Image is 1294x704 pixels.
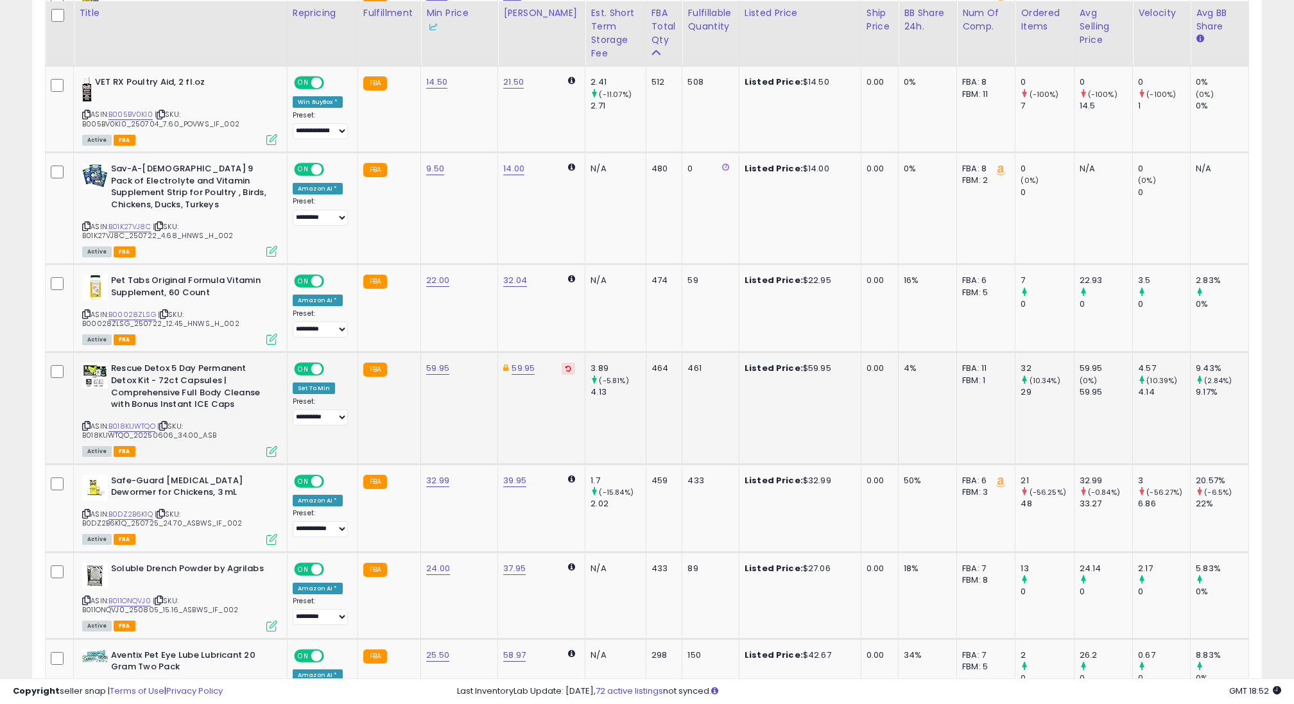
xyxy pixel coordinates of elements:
[293,111,348,140] div: Preset:
[108,421,155,432] a: B018KUWTQO
[1021,475,1073,486] div: 21
[1080,586,1133,597] div: 0
[13,685,223,698] div: seller snap | |
[745,649,803,661] b: Listed Price:
[82,475,277,544] div: ASIN:
[1204,487,1232,497] small: (-6.5%)
[1146,89,1176,99] small: (-100%)
[1021,586,1073,597] div: 0
[651,649,673,661] div: 298
[591,6,640,60] div: Est. Short Term Storage Fee
[426,562,450,575] a: 24.00
[1196,275,1248,286] div: 2.83%
[599,487,633,497] small: (-15.84%)
[293,495,343,506] div: Amazon AI *
[1021,386,1073,398] div: 29
[1021,163,1073,175] div: 0
[1021,275,1073,286] div: 7
[962,287,1005,298] div: FBM: 5
[962,486,1005,498] div: FBM: 3
[1021,298,1073,310] div: 0
[295,563,311,574] span: ON
[591,386,645,398] div: 4.13
[651,76,673,88] div: 512
[1080,6,1128,47] div: Avg Selling Price
[1021,6,1068,33] div: Ordered Items
[426,649,449,662] a: 25.50
[111,363,267,413] b: Rescue Detox 5 Day Permanent Detox Kit - 72ct Capsules | Comprehensive Full Body Cleanse with Bon...
[1021,649,1073,661] div: 2
[503,562,526,575] a: 37.95
[1080,475,1133,486] div: 32.99
[687,363,729,374] div: 461
[867,475,888,486] div: 0.00
[82,135,112,146] span: All listings currently available for purchase on Amazon
[82,563,108,588] img: 41FALvpE5aL._SL40_.jpg
[745,274,803,286] b: Listed Price:
[82,334,112,345] span: All listings currently available for purchase on Amazon
[82,163,108,189] img: 51wE-Pb0ysL._SL40_.jpg
[114,334,135,345] span: FBA
[1196,33,1203,45] small: Avg BB Share.
[295,78,311,89] span: ON
[904,76,947,88] div: 0%
[1196,649,1248,661] div: 8.83%
[82,621,112,631] span: All listings currently available for purchase on Amazon
[687,563,729,574] div: 89
[1204,375,1232,386] small: (2.84%)
[363,6,415,20] div: Fulfillment
[1196,386,1248,398] div: 9.17%
[293,597,348,626] div: Preset:
[111,163,267,214] b: Sav-A-[DEMOGRAPHIC_DATA] 9 Pack of Electrolyte and Vitamin Supplement Strip for Poultry , Birds, ...
[904,363,947,374] div: 4%
[1080,386,1133,398] div: 59.95
[293,397,348,426] div: Preset:
[1080,275,1133,286] div: 22.93
[426,6,492,33] div: Min Price
[904,6,951,33] div: BB Share 24h.
[426,474,449,487] a: 32.99
[95,76,251,92] b: VET RX Poultry Aid, 2 fl.oz
[962,89,1005,100] div: FBM: 11
[114,446,135,457] span: FBA
[904,163,947,175] div: 0%
[108,309,156,320] a: B00028ZLSG
[651,363,673,374] div: 464
[13,685,60,697] strong: Copyright
[1196,563,1248,574] div: 5.83%
[1196,89,1214,99] small: (0%)
[1021,498,1073,510] div: 48
[363,649,387,664] small: FBA
[295,364,311,375] span: ON
[1080,298,1133,310] div: 0
[1146,487,1182,497] small: (-56.27%)
[962,563,1005,574] div: FBA: 7
[591,163,635,175] div: N/A
[599,375,628,386] small: (-5.81%)
[962,649,1005,661] div: FBA: 7
[1021,363,1073,374] div: 32
[687,76,729,88] div: 508
[79,6,282,20] div: Title
[1229,685,1281,697] span: 2025-09-11 18:52 GMT
[82,246,112,257] span: All listings currently available for purchase on Amazon
[110,685,164,697] a: Terms of Use
[591,475,645,486] div: 1.7
[295,476,311,486] span: ON
[82,275,108,300] img: 41WWlSbEQSL._SL40_.jpg
[1138,386,1190,398] div: 4.14
[1138,100,1190,112] div: 1
[1196,363,1248,374] div: 9.43%
[687,163,729,175] div: 0
[108,509,153,520] a: B0DZ2B6K1Q
[82,163,277,255] div: ASIN:
[82,509,242,528] span: | SKU: B0DZ2B6K1Q_250725_24.70_ASBWS_IF_002
[1138,6,1185,20] div: Velocity
[82,221,234,241] span: | SKU: B01K27VJ8C_250722_4.68_HNWS_H_002
[111,475,267,502] b: Safe-Guard [MEDICAL_DATA] Dewormer for Chickens, 3 mL
[1138,76,1190,88] div: 0
[745,562,803,574] b: Listed Price:
[1021,76,1073,88] div: 0
[1088,487,1120,497] small: (-0.84%)
[363,363,387,377] small: FBA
